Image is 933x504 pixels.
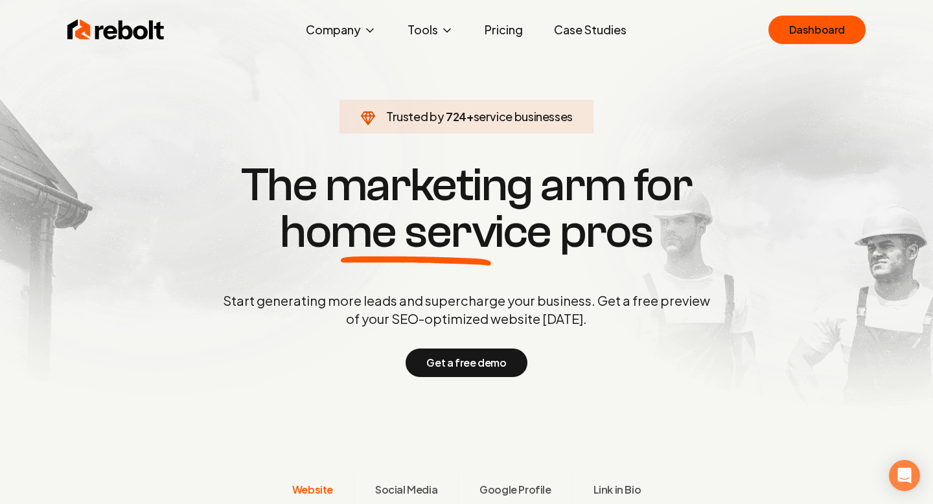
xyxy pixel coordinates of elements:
[406,349,527,377] button: Get a free demo
[474,109,573,124] span: service businesses
[295,17,387,43] button: Company
[155,162,777,255] h1: The marketing arm for pros
[544,17,637,43] a: Case Studies
[446,108,466,126] span: 724
[386,109,444,124] span: Trusted by
[889,460,920,491] div: Open Intercom Messenger
[397,17,464,43] button: Tools
[280,209,551,255] span: home service
[220,292,713,328] p: Start generating more leads and supercharge your business. Get a free preview of your SEO-optimiz...
[479,482,551,498] span: Google Profile
[466,109,474,124] span: +
[292,482,333,498] span: Website
[375,482,437,498] span: Social Media
[67,17,165,43] img: Rebolt Logo
[593,482,641,498] span: Link in Bio
[474,17,533,43] a: Pricing
[768,16,866,44] a: Dashboard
